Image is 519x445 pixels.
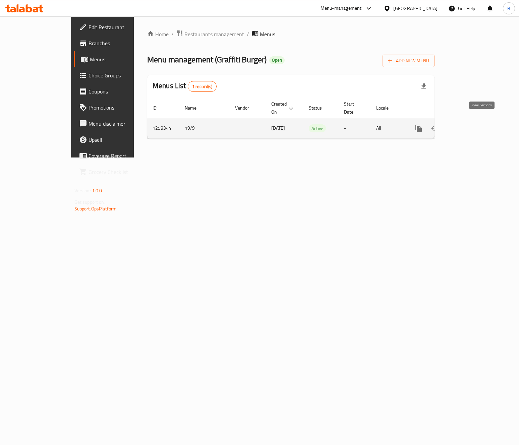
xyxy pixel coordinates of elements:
span: Version: [74,186,91,195]
span: Upsell [89,136,153,144]
span: B [507,5,510,12]
td: - [339,118,371,138]
span: Menus [260,30,275,38]
li: / [171,30,174,38]
a: Menu disclaimer [74,116,158,132]
span: Active [309,125,326,132]
span: Menu disclaimer [89,120,153,128]
span: 1 record(s) [188,83,217,90]
span: Restaurants management [184,30,244,38]
a: Support.OpsPlatform [74,204,117,213]
span: Menus [90,55,153,63]
span: Open [269,57,285,63]
a: Restaurants management [176,30,244,39]
span: Start Date [344,100,363,116]
td: 1258344 [147,118,179,138]
button: more [411,120,427,136]
div: [GEOGRAPHIC_DATA] [393,5,438,12]
a: Coupons [74,83,158,100]
span: 1.0.0 [92,186,102,195]
span: Name [185,104,205,112]
span: Branches [89,39,153,47]
span: Get support on: [74,198,105,206]
nav: breadcrumb [147,30,435,39]
span: Created On [271,100,295,116]
td: 19/9 [179,118,230,138]
a: Branches [74,35,158,51]
span: Choice Groups [89,71,153,79]
a: Promotions [74,100,158,116]
a: Upsell [74,132,158,148]
span: [DATE] [271,124,285,132]
div: Total records count [188,81,217,92]
div: Export file [416,78,432,94]
h2: Menus List [153,81,217,92]
span: Status [309,104,331,112]
span: Grocery Checklist [89,168,153,176]
a: Menus [74,51,158,67]
div: Open [269,56,285,64]
a: Choice Groups [74,67,158,83]
button: Add New Menu [383,55,435,67]
a: Grocery Checklist [74,164,158,180]
span: Menu management ( Graffiti Burger ) [147,52,267,67]
span: Promotions [89,104,153,112]
div: Active [309,124,326,132]
a: Home [147,30,169,38]
span: Add New Menu [388,57,429,65]
th: Actions [405,98,480,118]
td: All [371,118,405,138]
div: Menu-management [321,4,362,12]
span: Edit Restaurant [89,23,153,31]
li: / [247,30,249,38]
span: Vendor [235,104,258,112]
span: Coupons [89,87,153,96]
span: ID [153,104,165,112]
span: Coverage Report [89,152,153,160]
a: Edit Restaurant [74,19,158,35]
a: Coverage Report [74,148,158,164]
table: enhanced table [147,98,480,139]
span: Locale [376,104,397,112]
